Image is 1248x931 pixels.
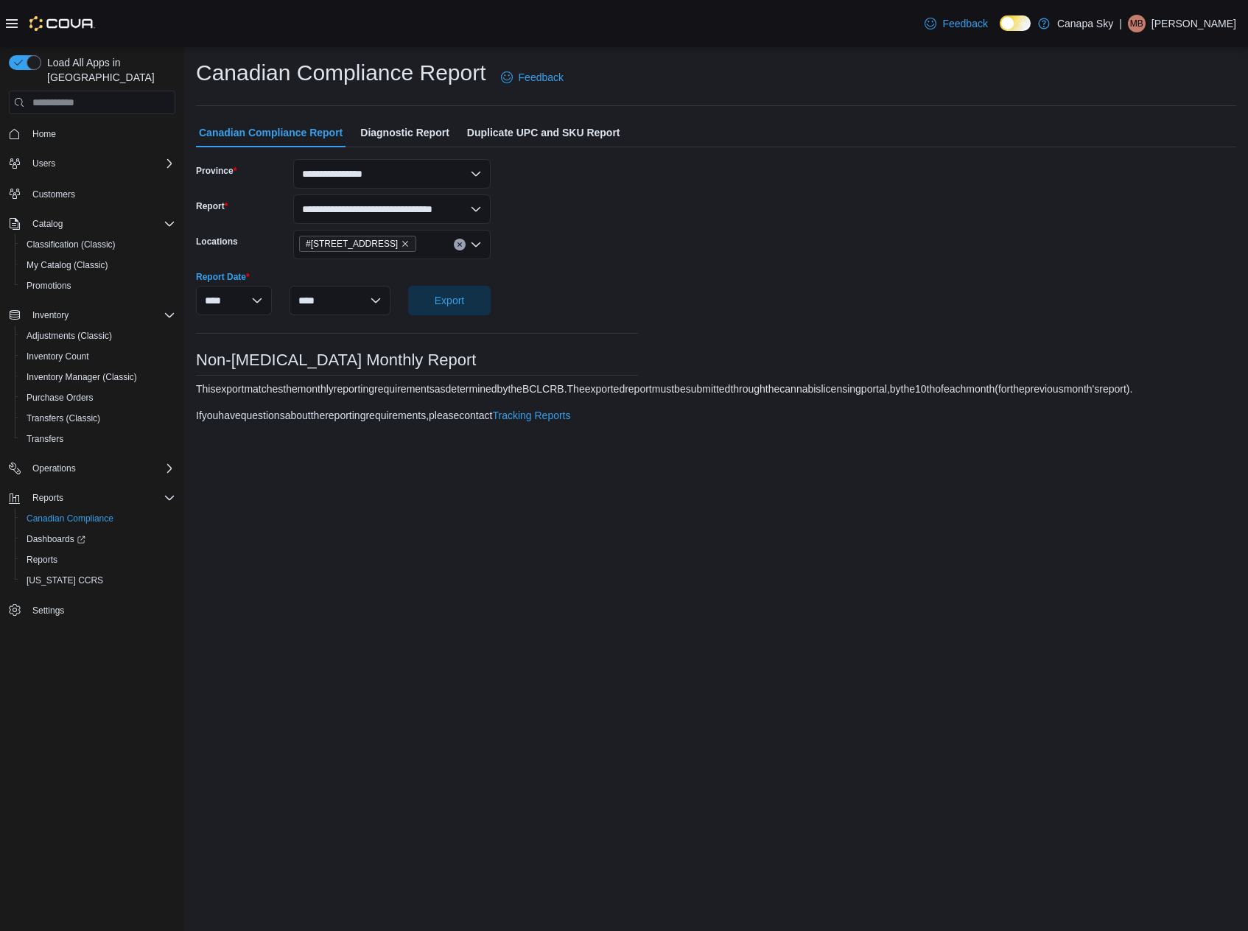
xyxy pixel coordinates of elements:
a: Inventory Count [21,348,95,365]
label: Report [196,200,228,212]
button: Operations [3,458,181,479]
span: Customers [27,184,175,203]
p: [PERSON_NAME] [1151,15,1236,32]
span: Adjustments (Classic) [21,327,175,345]
span: Purchase Orders [21,389,175,407]
button: Home [3,123,181,144]
button: Settings [3,600,181,621]
a: Customers [27,186,81,203]
span: Classification (Classic) [27,239,116,250]
a: Tracking Reports [492,410,570,421]
a: Inventory Manager (Classic) [21,368,143,386]
span: MB [1130,15,1143,32]
button: Classification (Classic) [15,234,181,255]
span: [US_STATE] CCRS [27,575,103,586]
button: Inventory Manager (Classic) [15,367,181,387]
button: Canadian Compliance [15,508,181,529]
a: Feedback [495,63,569,92]
button: Transfers [15,429,181,449]
button: Open list of options [470,239,482,250]
span: Dashboards [21,530,175,548]
h1: Canadian Compliance Report [196,58,486,88]
button: My Catalog (Classic) [15,255,181,275]
span: Classification (Classic) [21,236,175,253]
button: Catalog [27,215,69,233]
a: Classification (Classic) [21,236,122,253]
button: Operations [27,460,82,477]
span: Settings [27,601,175,619]
button: Promotions [15,275,181,296]
button: Catalog [3,214,181,234]
a: Dashboards [15,529,181,549]
button: Inventory [27,306,74,324]
span: Export [435,293,464,308]
span: Dark Mode [1000,31,1000,32]
img: Cova [29,16,95,31]
span: Operations [27,460,175,477]
button: Export [408,286,491,315]
a: Home [27,125,62,143]
button: [US_STATE] CCRS [15,570,181,591]
nav: Complex example [9,117,175,659]
span: Adjustments (Classic) [27,330,112,342]
label: Locations [196,236,238,247]
span: Canadian Compliance [21,510,175,527]
span: Purchase Orders [27,392,94,404]
span: Reports [21,551,175,569]
button: Adjustments (Classic) [15,326,181,346]
a: Transfers [21,430,69,448]
a: My Catalog (Classic) [21,256,114,274]
span: Operations [32,463,76,474]
button: Inventory [3,305,181,326]
span: Duplicate UPC and SKU Report [467,118,620,147]
div: This export matches the monthly reporting requirements as determined by the BC LCRB. The exported... [196,382,1132,396]
div: If you have questions about the reporting requirements, please contact [196,408,571,423]
a: Canadian Compliance [21,510,119,527]
span: Transfers [27,433,63,445]
label: Report Date [196,271,250,283]
a: Transfers (Classic) [21,410,106,427]
span: My Catalog (Classic) [27,259,108,271]
label: Province [196,165,236,177]
button: Users [3,153,181,174]
span: Inventory [27,306,175,324]
a: Promotions [21,277,77,295]
span: Reports [27,489,175,507]
span: Promotions [21,277,175,295]
button: Remove #211- 16th Ave East from selection in this group [401,239,410,248]
span: Reports [27,554,57,566]
span: #211- 16th Ave East [299,236,416,252]
span: Transfers (Classic) [27,412,100,424]
button: Transfers (Classic) [15,408,181,429]
a: Feedback [919,9,993,38]
span: My Catalog (Classic) [21,256,175,274]
span: Diagnostic Report [360,118,449,147]
span: Catalog [32,218,63,230]
a: Dashboards [21,530,91,548]
a: Purchase Orders [21,389,99,407]
span: Feedback [942,16,987,31]
span: #[STREET_ADDRESS] [306,236,398,251]
h3: Non-[MEDICAL_DATA] Monthly Report [196,351,638,369]
button: Purchase Orders [15,387,181,408]
button: Customers [3,183,181,204]
button: Reports [3,488,181,508]
span: Promotions [27,280,71,292]
span: Washington CCRS [21,572,175,589]
a: Reports [21,551,63,569]
span: Inventory Manager (Classic) [21,368,175,386]
span: Customers [32,189,75,200]
button: Inventory Count [15,346,181,367]
span: Canadian Compliance [27,513,113,524]
span: Feedback [519,70,564,85]
span: Inventory [32,309,69,321]
button: Reports [15,549,181,570]
span: Home [32,128,56,140]
span: Inventory Manager (Classic) [27,371,137,383]
input: Dark Mode [1000,15,1031,31]
span: Users [27,155,175,172]
span: Canadian Compliance Report [199,118,343,147]
span: Dashboards [27,533,85,545]
span: Transfers [21,430,175,448]
span: Users [32,158,55,169]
